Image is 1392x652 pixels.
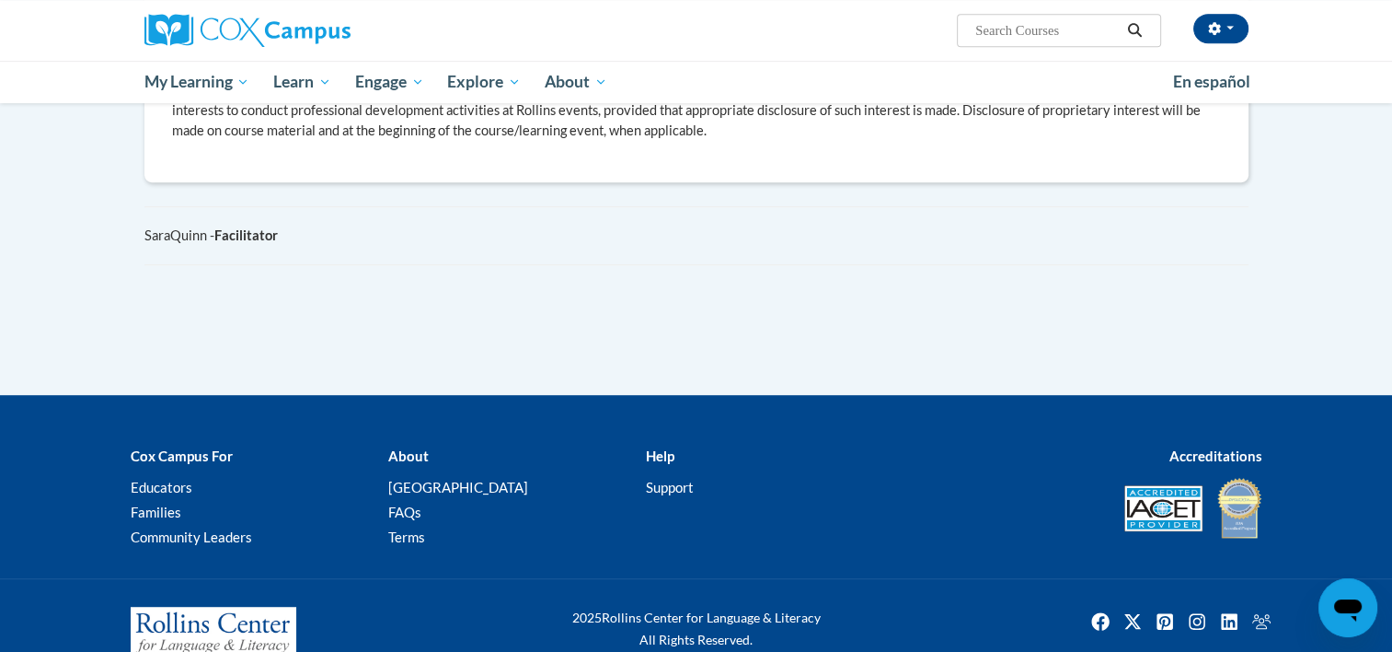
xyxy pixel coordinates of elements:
div: Main menu [117,61,1276,103]
a: Twitter [1118,607,1147,636]
a: Engage [343,61,436,103]
b: Facilitator [214,227,278,243]
span: Explore [447,71,521,93]
span: My Learning [144,71,249,93]
span: En español [1173,72,1250,91]
input: Search Courses [973,19,1121,41]
span: Engage [355,71,424,93]
a: Terms [387,529,424,545]
img: Pinterest icon [1150,607,1179,636]
img: LinkedIn icon [1214,607,1244,636]
iframe: Button to launch messaging window [1318,578,1377,637]
a: Explore [435,61,533,103]
b: About [387,448,428,464]
img: Accredited IACET® Provider [1124,485,1202,531]
button: Search [1121,19,1148,41]
a: Community Leaders [131,529,252,545]
img: Twitter icon [1118,607,1147,636]
a: Facebook Group [1247,607,1276,636]
a: Instagram [1182,607,1212,636]
button: Account Settings [1193,14,1248,43]
a: Cox Campus [144,14,494,47]
img: Facebook icon [1086,607,1115,636]
a: FAQs [387,504,420,520]
span: Learn [273,71,331,93]
img: IDA® Accredited [1216,476,1262,541]
img: Facebook group icon [1247,607,1276,636]
a: Educators [131,479,192,495]
a: Facebook [1086,607,1115,636]
b: Help [645,448,673,464]
p: The Rollins Center, of the [GEOGRAPHIC_DATA], in some cases, may allow an instructor, facilitator... [172,80,1221,141]
b: Cox Campus For [131,448,233,464]
a: Learn [261,61,343,103]
a: Support [645,479,693,495]
div: SaraQuinn - [144,226,1248,246]
a: Pinterest [1150,607,1179,636]
span: 2025 [572,610,602,625]
b: Accreditations [1169,448,1262,464]
img: Cox Campus [144,14,351,47]
a: Linkedin [1214,607,1244,636]
a: En español [1161,63,1262,101]
a: Families [131,504,181,520]
div: Rollins Center for Language & Literacy All Rights Reserved. [503,607,890,651]
a: My Learning [132,61,262,103]
a: About [533,61,619,103]
img: Instagram icon [1182,607,1212,636]
span: About [545,71,607,93]
a: [GEOGRAPHIC_DATA] [387,479,527,495]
